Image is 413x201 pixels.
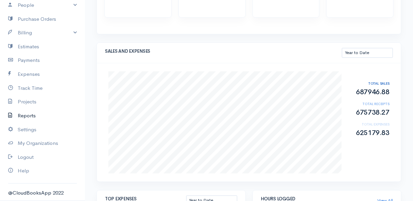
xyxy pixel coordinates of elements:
[348,109,390,116] h2: 675738.27
[348,88,390,96] h2: 687946.88
[348,129,390,137] h2: 625179.83
[348,102,390,106] h6: TOTAL RECEIPTS
[105,49,342,54] h5: SALES AND EXPENSES
[348,122,390,126] h6: TOTAL EXPENSES
[348,82,390,85] h6: TOTAL SALES
[8,189,77,197] div: @CloudBooksApp 2022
